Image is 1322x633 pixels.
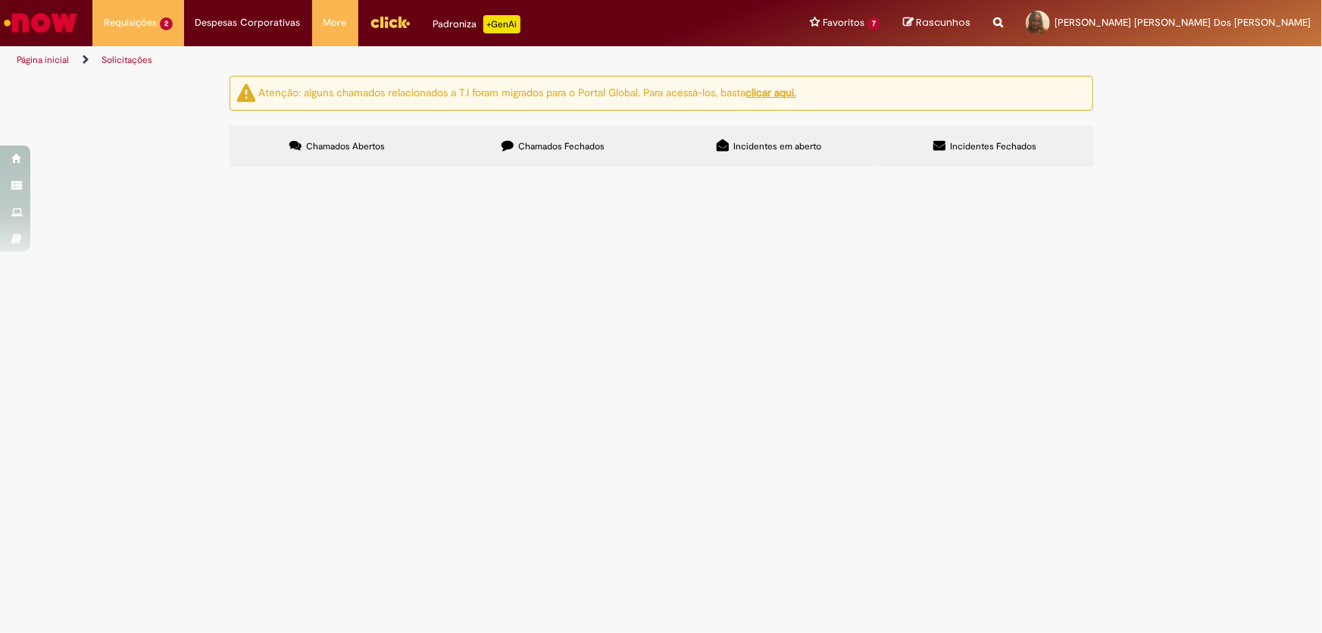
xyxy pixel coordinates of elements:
[433,15,520,33] div: Padroniza
[733,140,821,152] span: Incidentes em aberto
[195,15,301,30] span: Despesas Corporativas
[2,8,80,38] img: ServiceNow
[518,140,605,152] span: Chamados Fechados
[746,86,797,99] a: clicar aqui.
[102,54,152,66] a: Solicitações
[370,11,411,33] img: click_logo_yellow_360x200.png
[11,46,870,74] ul: Trilhas de página
[903,16,970,30] a: Rascunhos
[950,140,1036,152] span: Incidentes Fechados
[306,140,385,152] span: Chamados Abertos
[104,15,157,30] span: Requisições
[823,15,864,30] span: Favoritos
[867,17,880,30] span: 7
[1055,16,1311,29] span: [PERSON_NAME] [PERSON_NAME] Dos [PERSON_NAME]
[17,54,69,66] a: Página inicial
[916,15,970,30] span: Rascunhos
[259,86,797,99] ng-bind-html: Atenção: alguns chamados relacionados a T.I foram migrados para o Portal Global. Para acessá-los,...
[323,15,347,30] span: More
[160,17,173,30] span: 2
[483,15,520,33] p: +GenAi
